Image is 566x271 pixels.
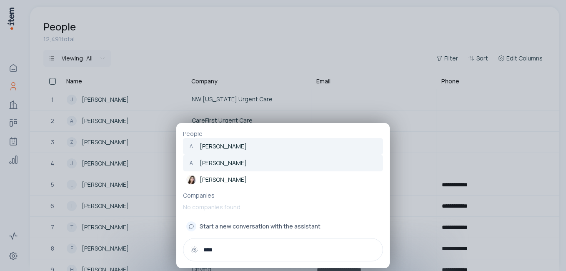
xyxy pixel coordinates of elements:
p: Companies [183,191,383,200]
a: A[PERSON_NAME] [183,155,383,171]
div: A [186,158,196,168]
p: [PERSON_NAME] [200,159,247,167]
img: Aubrie Capps [186,175,196,185]
a: A[PERSON_NAME] [183,138,383,155]
span: Start a new conversation with the assistant [200,222,321,231]
div: PeopleA[PERSON_NAME]A[PERSON_NAME]Aubrie Capps[PERSON_NAME]CompaniesNo companies foundStart a new... [176,123,390,268]
button: Start a new conversation with the assistant [183,218,383,235]
p: People [183,130,383,138]
a: [PERSON_NAME] [183,171,383,188]
div: A [186,141,196,151]
p: [PERSON_NAME] [200,176,247,184]
p: [PERSON_NAME] [200,142,247,151]
p: No companies found [183,200,383,215]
